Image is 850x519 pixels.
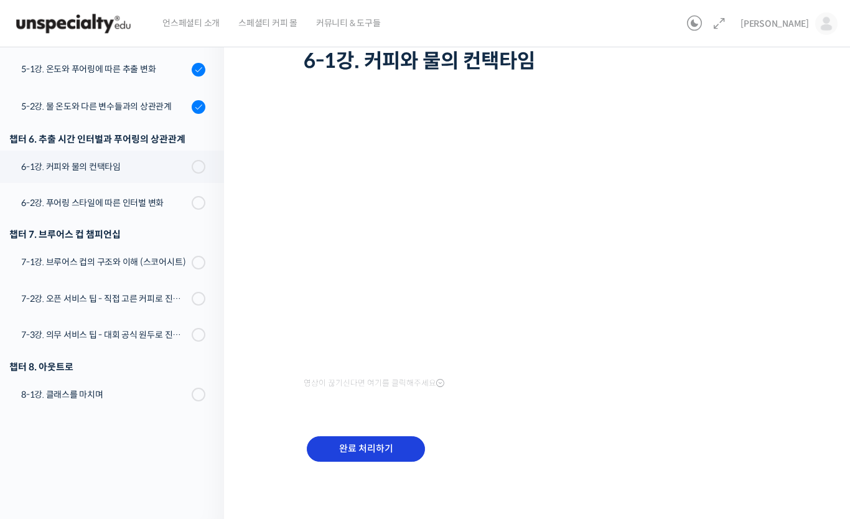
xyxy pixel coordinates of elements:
[9,226,205,243] div: 챕터 7. 브루어스 컵 챔피언십
[82,395,161,426] a: 대화
[21,388,188,401] div: 8-1강. 클래스를 마치며
[304,49,777,73] h1: 6-1강. 커피와 물의 컨택타임
[21,255,188,269] div: 7-1강. 브루어스 컵의 구조와 이해 (스코어시트)
[21,160,188,174] div: 6-1강. 커피와 물의 컨택타임
[21,62,188,76] div: 5-1강. 온도와 푸어링에 따른 추출 변화
[9,131,205,147] div: 챕터 6. 추출 시간 인터벌과 푸어링의 상관관계
[21,292,188,306] div: 7-2강. 오픈 서비스 팁 - 직접 고른 커피로 진행하는 시연
[114,414,129,424] span: 대화
[304,378,444,388] span: 영상이 끊기신다면 여기를 클릭해주세요
[307,436,425,462] input: 완료 처리하기
[4,395,82,426] a: 홈
[161,395,239,426] a: 설정
[21,100,188,113] div: 5-2강. 물 온도와 다른 변수들과의 상관관계
[39,413,47,423] span: 홈
[21,196,188,210] div: 6-2강. 푸어링 스타일에 따른 인터벌 변화
[21,328,188,342] div: 7-3강. 의무 서비스 팁 - 대회 공식 원두로 진행하는 시연
[192,413,207,423] span: 설정
[9,358,205,375] div: 챕터 8. 아웃트로
[740,18,809,29] span: [PERSON_NAME]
